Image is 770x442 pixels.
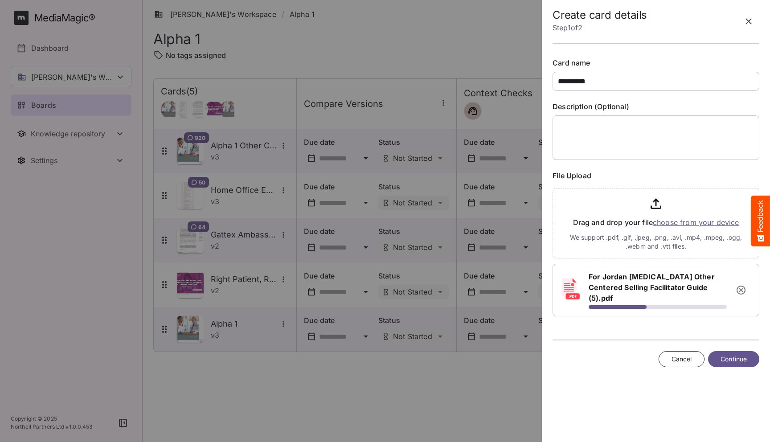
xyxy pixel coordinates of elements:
span: Continue [721,354,747,365]
button: Continue [708,351,759,368]
b: For Jordan [MEDICAL_DATA] Other Centered Selling Facilitator Guide (5).pdf [589,272,715,303]
button: Cancel [659,351,705,368]
p: Step 1 of 2 [553,21,647,34]
label: Card name [553,58,759,68]
button: Feedback [751,196,770,246]
label: Description (Optional) [553,102,759,112]
h2: Create card details [553,9,647,22]
span: Cancel [672,354,692,365]
label: File Upload [553,171,759,181]
img: pdf.svg [560,278,582,299]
